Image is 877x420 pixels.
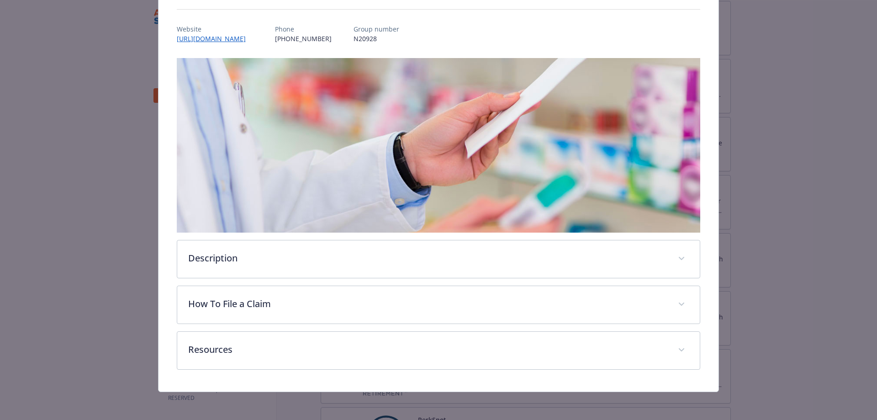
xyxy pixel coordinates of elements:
p: Group number [354,24,399,34]
p: Description [188,251,667,265]
a: [URL][DOMAIN_NAME] [177,34,253,43]
div: Resources [177,332,700,369]
p: N20928 [354,34,399,43]
p: How To File a Claim [188,297,667,311]
div: How To File a Claim [177,286,700,324]
div: Description [177,240,700,278]
p: Phone [275,24,332,34]
img: banner [177,58,701,233]
p: Resources [188,343,667,356]
p: [PHONE_NUMBER] [275,34,332,43]
p: Website [177,24,253,34]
